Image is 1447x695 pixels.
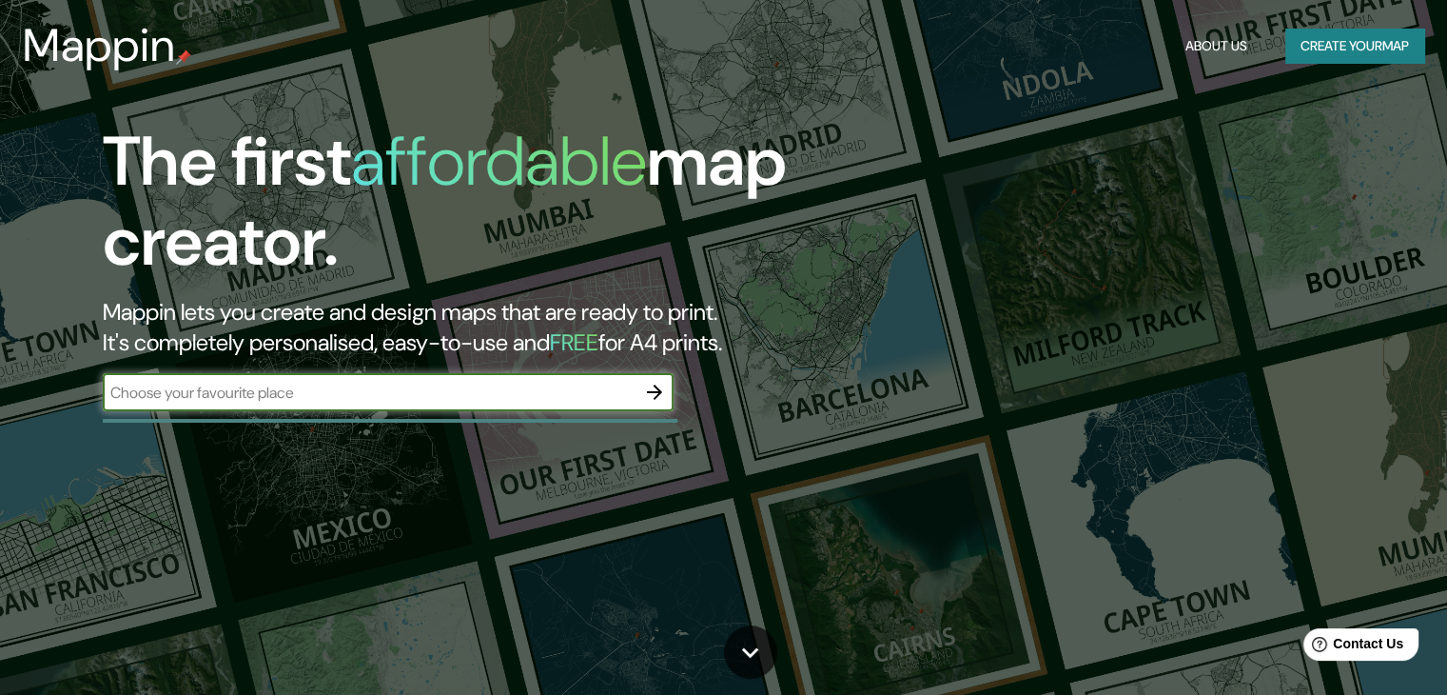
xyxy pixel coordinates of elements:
[176,50,191,65] img: mappin-pin
[23,19,176,72] h3: Mappin
[103,382,636,404] input: Choose your favourite place
[351,117,647,206] h1: affordable
[550,328,598,357] h5: FREE
[1278,621,1426,674] iframe: Help widget launcher
[103,297,827,358] h2: Mappin lets you create and design maps that are ready to print. It's completely personalised, eas...
[1178,29,1255,64] button: About Us
[103,122,827,297] h1: The first map creator.
[1285,29,1424,64] button: Create yourmap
